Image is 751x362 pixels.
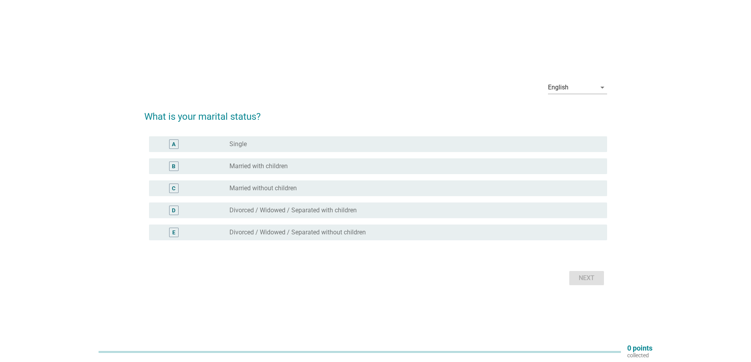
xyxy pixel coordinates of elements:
[627,345,652,352] p: 0 points
[229,228,366,236] label: Divorced / Widowed / Separated without children
[229,206,357,214] label: Divorced / Widowed / Separated with children
[172,162,175,170] div: B
[172,206,175,214] div: D
[172,184,175,192] div: C
[229,184,297,192] label: Married without children
[172,228,175,236] div: E
[229,162,288,170] label: Married with children
[144,102,607,124] h2: What is your marital status?
[598,83,607,92] i: arrow_drop_down
[627,352,652,359] p: collected
[229,140,247,148] label: Single
[172,140,175,148] div: A
[548,84,568,91] div: English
